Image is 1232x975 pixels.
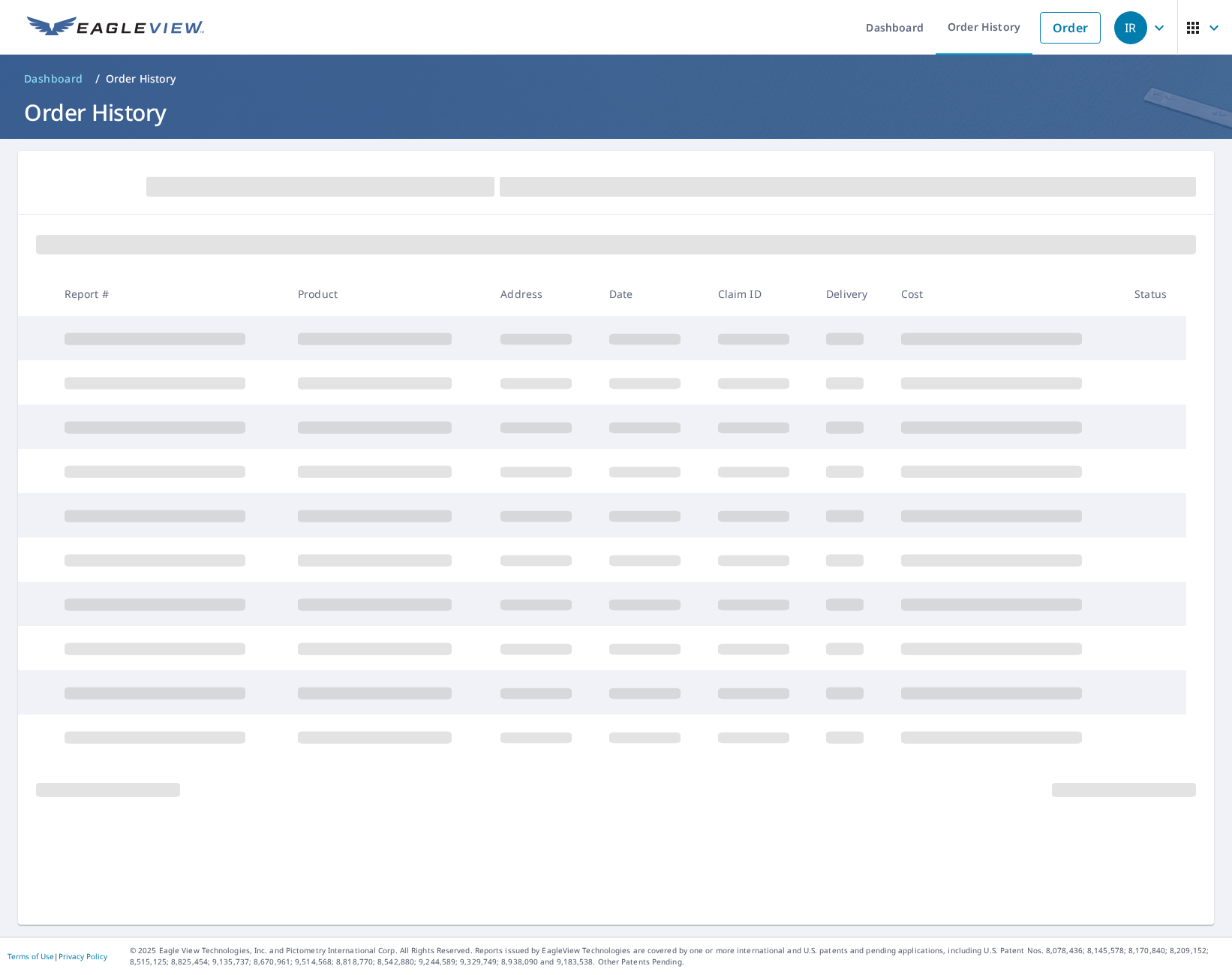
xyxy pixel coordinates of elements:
[889,272,1123,316] th: Cost
[27,17,204,39] img: EV Logo
[1114,11,1147,44] div: IR
[488,272,597,316] th: Address
[8,951,54,961] a: Terms of Use
[18,67,1214,91] nav: breadcrumb
[106,71,176,86] p: Order History
[706,272,815,316] th: Claim ID
[95,70,100,88] li: /
[130,945,1224,967] p: © 2025 Eagle View Technologies, Inc. and Pictometry International Corp. All Rights Reserved. Repo...
[597,272,706,316] th: Date
[53,272,286,316] th: Report #
[8,952,107,961] p: |
[1122,272,1186,316] th: Status
[286,272,488,316] th: Product
[18,67,89,91] a: Dashboard
[814,272,888,316] th: Delivery
[59,951,107,961] a: Privacy Policy
[1040,12,1101,44] a: Order
[18,97,1214,128] h1: Order History
[24,71,83,86] span: Dashboard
